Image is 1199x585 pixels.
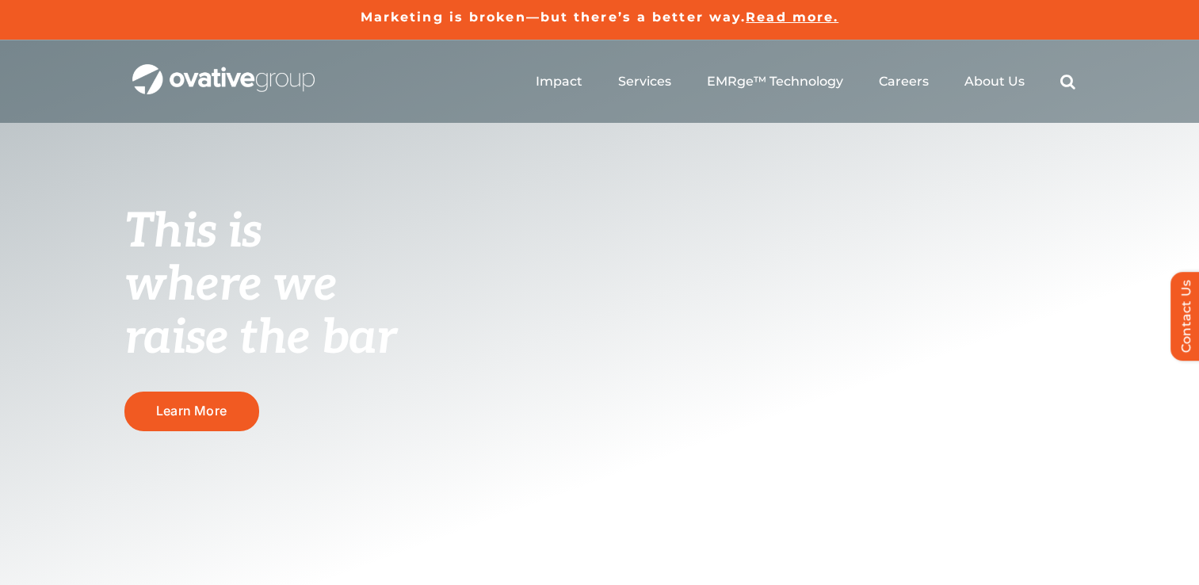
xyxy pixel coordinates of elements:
[124,392,259,430] a: Learn More
[124,204,262,261] span: This is
[618,74,671,90] a: Services
[156,403,227,419] span: Learn More
[879,74,929,90] a: Careers
[1060,74,1075,90] a: Search
[746,10,838,25] a: Read more.
[964,74,1025,90] a: About Us
[124,257,396,367] span: where we raise the bar
[536,56,1075,107] nav: Menu
[707,74,843,90] a: EMRge™ Technology
[536,74,582,90] a: Impact
[361,10,747,25] a: Marketing is broken—but there’s a better way.
[132,63,315,78] a: OG_Full_horizontal_WHT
